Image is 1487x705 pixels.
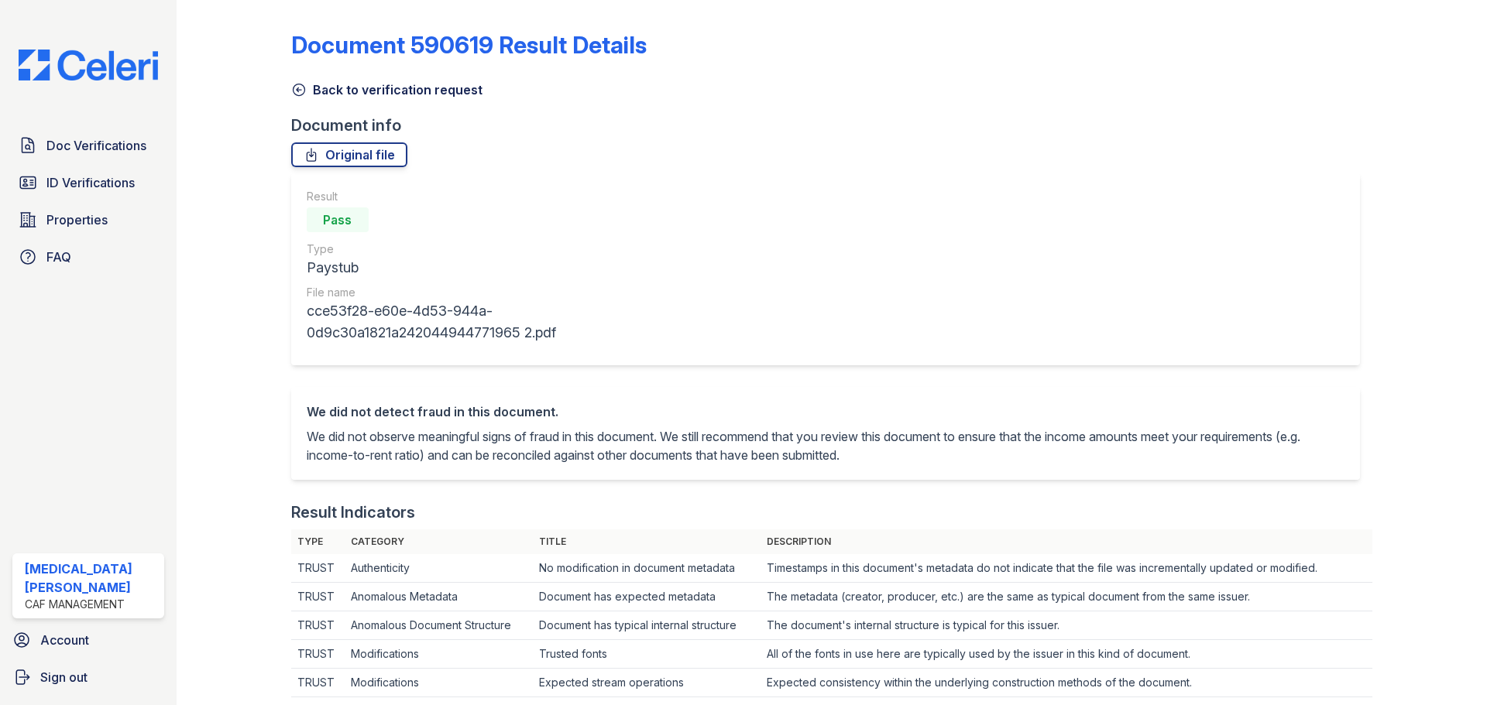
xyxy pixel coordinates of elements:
[25,597,158,612] div: CAF Management
[40,668,88,686] span: Sign out
[291,142,407,167] a: Original file
[307,300,703,344] div: cce53f28-e60e-4d53-944a-0d9c30a1821a242044944771965 2.pdf
[533,554,761,583] td: No modification in document metadata
[291,611,345,640] td: TRUST
[291,640,345,669] td: TRUST
[307,207,369,232] div: Pass
[6,625,170,655] a: Account
[12,204,164,235] a: Properties
[533,529,761,554] th: Title
[291,115,1372,136] div: Document info
[291,529,345,554] th: Type
[761,554,1372,583] td: Timestamps in this document's metadata do not indicate that the file was incrementally updated or...
[761,529,1372,554] th: Description
[761,640,1372,669] td: All of the fonts in use here are typically used by the issuer in this kind of document.
[6,50,170,80] img: CE_Logo_Blue-a8612792a0a2168367f1c8372b55b34899dd931a85d93a1a3d3e32e68fde9ad4.png
[533,669,761,697] td: Expected stream operations
[345,640,532,669] td: Modifications
[46,210,108,229] span: Properties
[533,611,761,640] td: Document has typical internal structure
[307,402,1344,421] div: We did not detect fraud in this document.
[12,167,164,198] a: ID Verifications
[291,501,415,523] div: Result Indicators
[307,285,703,300] div: File name
[6,662,170,693] a: Sign out
[46,136,146,155] span: Doc Verifications
[345,611,532,640] td: Anomalous Document Structure
[761,583,1372,611] td: The metadata (creator, producer, etc.) are the same as typical document from the same issuer.
[345,554,532,583] td: Authenticity
[40,631,89,649] span: Account
[291,31,647,59] a: Document 590619 Result Details
[307,189,703,204] div: Result
[533,640,761,669] td: Trusted fonts
[12,241,164,272] a: FAQ
[291,583,345,611] td: TRUST
[533,583,761,611] td: Document has expected metadata
[345,583,532,611] td: Anomalous Metadata
[345,529,532,554] th: Category
[291,80,483,99] a: Back to verification request
[761,611,1372,640] td: The document's internal structure is typical for this issuer.
[46,248,71,266] span: FAQ
[291,554,345,583] td: TRUST
[307,257,703,279] div: Paystub
[12,130,164,161] a: Doc Verifications
[46,173,135,192] span: ID Verifications
[307,427,1344,464] p: We did not observe meaningful signs of fraud in this document. We still recommend that you review...
[307,241,703,257] div: Type
[345,669,532,697] td: Modifications
[291,669,345,697] td: TRUST
[761,669,1372,697] td: Expected consistency within the underlying construction methods of the document.
[25,560,158,597] div: [MEDICAL_DATA][PERSON_NAME]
